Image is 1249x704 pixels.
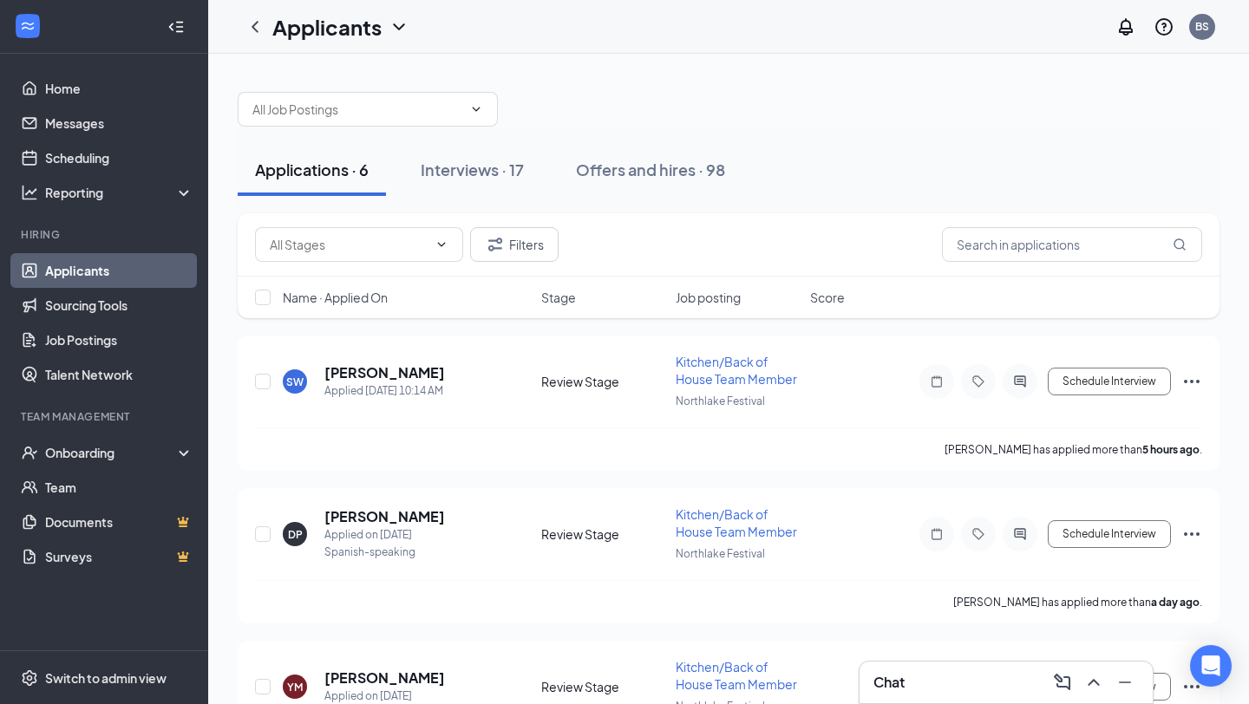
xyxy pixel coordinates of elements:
[945,442,1202,457] p: [PERSON_NAME] has applied more than .
[19,17,36,35] svg: WorkstreamLogo
[1083,672,1104,693] svg: ChevronUp
[45,71,193,106] a: Home
[1111,668,1139,696] button: Minimize
[21,669,38,687] svg: Settings
[873,673,905,692] h3: Chat
[926,527,947,541] svg: Note
[1049,668,1076,696] button: ComposeMessage
[576,159,725,180] div: Offers and hires · 98
[45,357,193,392] a: Talent Network
[942,227,1202,262] input: Search in applications
[676,394,765,407] span: Northlake Festival
[1173,238,1187,251] svg: MagnifyingGlass
[389,16,409,37] svg: ChevronDown
[676,659,797,692] span: Kitchen/Back of House Team Member
[255,159,369,180] div: Applications · 6
[1195,19,1209,34] div: BS
[45,184,194,201] div: Reporting
[45,539,193,574] a: SurveysCrown
[45,470,193,505] a: Team
[926,375,947,388] svg: Note
[810,289,845,306] span: Score
[676,354,797,387] span: Kitchen/Back of House Team Member
[1052,672,1073,693] svg: ComposeMessage
[1181,371,1202,392] svg: Ellipses
[1181,676,1202,697] svg: Ellipses
[1010,375,1030,388] svg: ActiveChat
[541,678,665,695] div: Review Stage
[324,544,445,561] div: Spanish-speaking
[283,289,388,306] span: Name · Applied On
[1048,368,1171,395] button: Schedule Interview
[469,102,483,116] svg: ChevronDown
[1080,668,1108,696] button: ChevronUp
[953,595,1202,609] p: [PERSON_NAME] has applied more than .
[1048,520,1171,548] button: Schedule Interview
[45,106,193,140] a: Messages
[1010,527,1030,541] svg: ActiveChat
[245,16,265,37] svg: ChevronLeft
[541,525,665,543] div: Review Stage
[324,668,445,688] h5: [PERSON_NAME]
[324,363,445,382] h5: [PERSON_NAME]
[968,527,989,541] svg: Tag
[45,140,193,175] a: Scheduling
[324,507,445,526] h5: [PERSON_NAME]
[676,547,765,560] span: Northlake Festival
[676,289,741,306] span: Job posting
[21,227,190,242] div: Hiring
[45,288,193,323] a: Sourcing Tools
[485,234,506,255] svg: Filter
[541,289,576,306] span: Stage
[1142,443,1200,456] b: 5 hours ago
[45,505,193,539] a: DocumentsCrown
[45,669,167,687] div: Switch to admin view
[1115,16,1136,37] svg: Notifications
[1181,524,1202,544] svg: Ellipses
[21,409,190,424] div: Team Management
[324,526,445,544] div: Applied on [DATE]
[1154,16,1174,37] svg: QuestionInfo
[288,527,303,542] div: DP
[421,159,524,180] div: Interviews · 17
[45,323,193,357] a: Job Postings
[541,373,665,390] div: Review Stage
[676,506,797,539] span: Kitchen/Back of House Team Member
[270,235,428,254] input: All Stages
[968,375,989,388] svg: Tag
[1115,672,1135,693] svg: Minimize
[435,238,448,251] svg: ChevronDown
[1151,596,1200,609] b: a day ago
[21,444,38,461] svg: UserCheck
[470,227,559,262] button: Filter Filters
[45,253,193,288] a: Applicants
[252,100,462,119] input: All Job Postings
[1190,645,1232,687] div: Open Intercom Messenger
[286,375,304,389] div: SW
[21,184,38,201] svg: Analysis
[324,382,445,400] div: Applied [DATE] 10:14 AM
[45,444,179,461] div: Onboarding
[167,18,185,36] svg: Collapse
[287,680,303,694] div: YM
[272,12,382,42] h1: Applicants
